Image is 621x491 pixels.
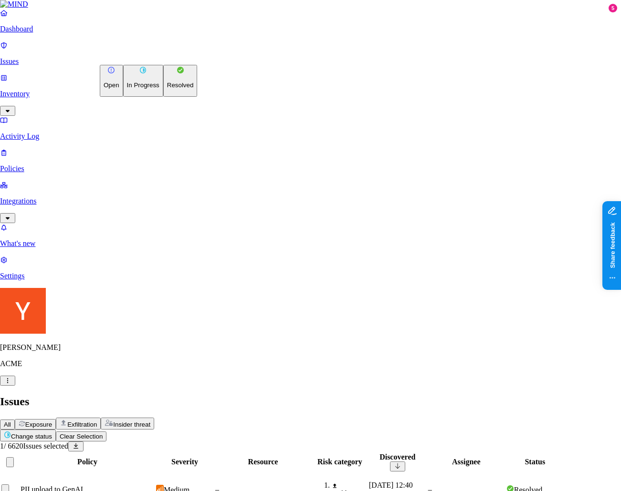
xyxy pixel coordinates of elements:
[100,65,197,97] div: Change status
[139,66,147,74] img: status-in-progress
[177,66,184,74] img: status-resolved
[167,82,194,89] p: Resolved
[104,82,119,89] p: Open
[127,82,159,89] p: In Progress
[107,66,115,74] img: status-open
